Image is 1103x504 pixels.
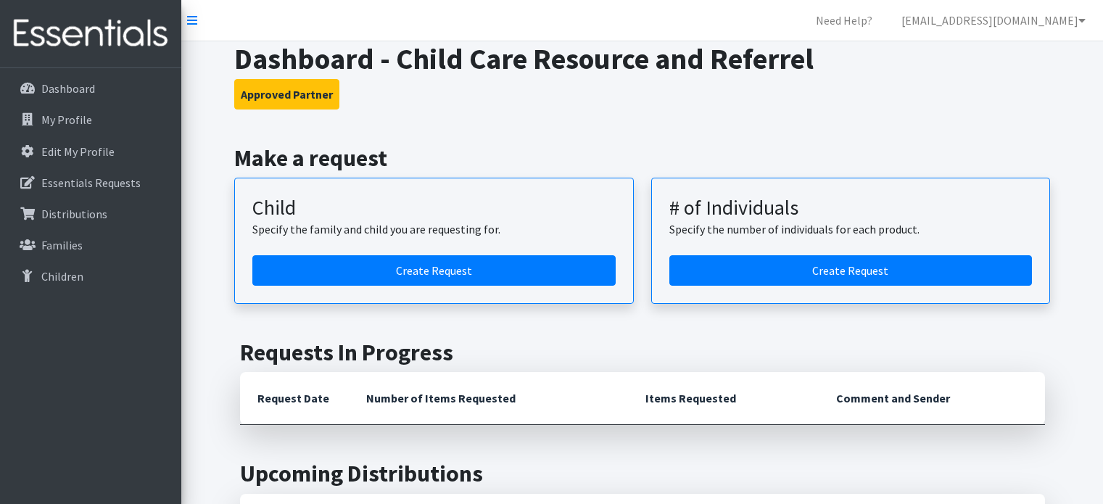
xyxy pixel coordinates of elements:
[819,372,1044,425] th: Comment and Sender
[240,460,1045,487] h2: Upcoming Distributions
[669,220,1033,238] p: Specify the number of individuals for each product.
[890,6,1097,35] a: [EMAIL_ADDRESS][DOMAIN_NAME]
[41,112,92,127] p: My Profile
[41,269,83,284] p: Children
[252,255,616,286] a: Create a request for a child or family
[252,196,616,220] h3: Child
[234,79,339,110] button: Approved Partner
[6,137,175,166] a: Edit My Profile
[6,231,175,260] a: Families
[240,339,1045,366] h2: Requests In Progress
[41,81,95,96] p: Dashboard
[6,9,175,58] img: HumanEssentials
[628,372,819,425] th: Items Requested
[41,175,141,190] p: Essentials Requests
[6,262,175,291] a: Children
[669,196,1033,220] h3: # of Individuals
[234,41,1050,76] h1: Dashboard - Child Care Resource and Referrel
[6,199,175,228] a: Distributions
[6,168,175,197] a: Essentials Requests
[240,372,349,425] th: Request Date
[669,255,1033,286] a: Create a request by number of individuals
[41,207,107,221] p: Distributions
[41,144,115,159] p: Edit My Profile
[6,74,175,103] a: Dashboard
[234,144,1050,172] h2: Make a request
[349,372,629,425] th: Number of Items Requested
[252,220,616,238] p: Specify the family and child you are requesting for.
[6,105,175,134] a: My Profile
[41,238,83,252] p: Families
[804,6,884,35] a: Need Help?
